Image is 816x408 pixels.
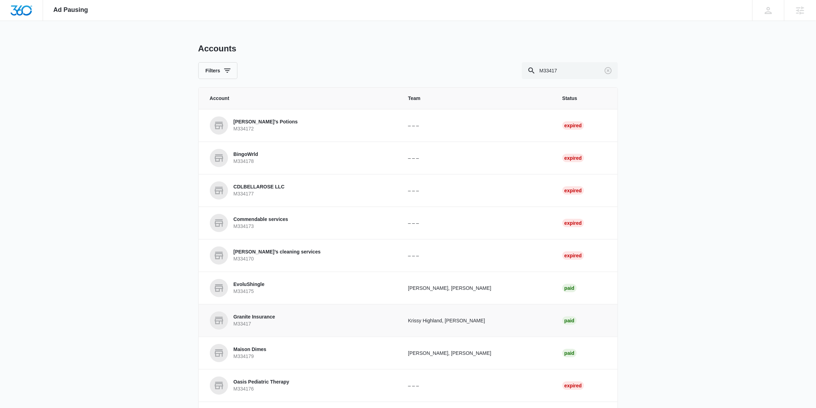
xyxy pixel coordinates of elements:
[234,216,288,223] p: Commendable services
[234,288,265,295] p: M334175
[562,95,606,102] span: Status
[210,149,391,167] a: BingoWrldM334178
[408,155,546,162] p: – – –
[234,256,321,263] p: M334170
[408,285,546,292] p: [PERSON_NAME], [PERSON_NAME]
[210,377,391,395] a: Oasis Pediatric TherapyM334176
[210,214,391,232] a: Commendable servicesM334173
[54,6,88,14] span: Ad Pausing
[210,246,391,265] a: [PERSON_NAME]’s cleaning servicesM334170
[408,252,546,259] p: – – –
[234,191,285,198] p: M334177
[234,249,321,256] p: [PERSON_NAME]’s cleaning services
[408,220,546,227] p: – – –
[234,158,258,165] p: M334178
[234,346,267,353] p: Maison Dimes
[408,187,546,194] p: – – –
[562,186,584,195] div: Expired
[562,381,584,390] div: Expired
[210,116,391,135] a: [PERSON_NAME]'s PotionsM334172
[210,312,391,330] a: Granite InsuranceM33417
[408,350,546,357] p: [PERSON_NAME], [PERSON_NAME]
[210,181,391,200] a: CDLBELLAROSE LLCM334177
[562,219,584,227] div: Expired
[234,379,290,386] p: Oasis Pediatric Therapy
[562,154,584,162] div: Expired
[234,126,298,133] p: M334172
[210,95,391,102] span: Account
[234,314,275,321] p: Granite Insurance
[234,321,275,328] p: M33417
[408,382,546,389] p: – – –
[234,281,265,288] p: EvoluShingle
[603,65,614,76] button: Clear
[562,349,577,357] div: Paid
[234,184,285,191] p: CDLBELLAROSE LLC
[408,122,546,129] p: – – –
[234,386,290,393] p: M334176
[408,95,546,102] span: Team
[408,317,546,324] p: Krissy Highland, [PERSON_NAME]
[562,284,577,292] div: Paid
[522,62,618,79] input: Search By Account Number
[210,344,391,362] a: Maison DimesM334179
[198,43,236,54] h1: Accounts
[562,316,577,325] div: Paid
[562,121,584,130] div: Expired
[234,119,298,126] p: [PERSON_NAME]'s Potions
[210,279,391,297] a: EvoluShingleM334175
[234,151,258,158] p: BingoWrld
[198,62,237,79] button: Filters
[234,353,267,360] p: M334179
[562,251,584,260] div: Expired
[234,223,288,230] p: M334173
